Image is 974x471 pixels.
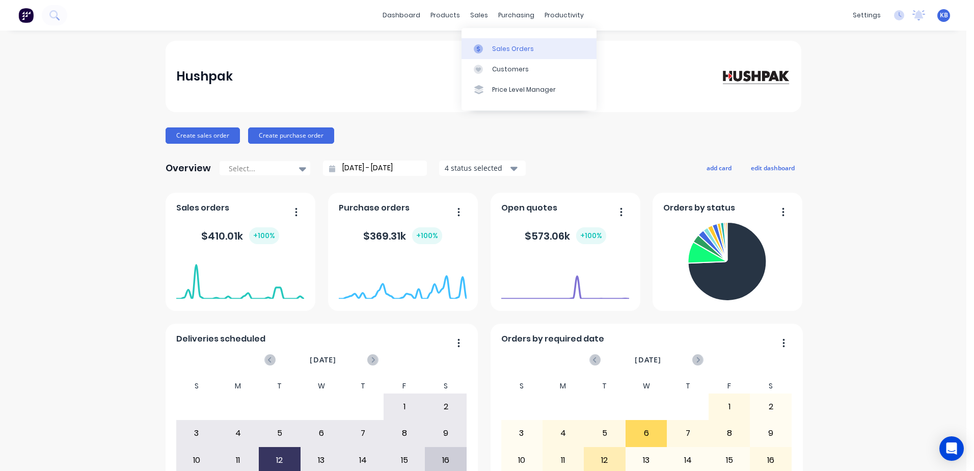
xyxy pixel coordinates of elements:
[218,421,259,446] div: 4
[635,354,661,365] span: [DATE]
[425,394,466,420] div: 2
[462,59,597,80] a: Customers
[176,421,217,446] div: 3
[939,436,964,461] div: Open Intercom Messenger
[425,379,467,394] div: S
[384,379,425,394] div: F
[439,161,526,176] button: 4 status selected
[719,67,790,85] img: Hushpak
[492,65,529,74] div: Customers
[384,421,425,446] div: 8
[176,333,265,345] span: Deliveries scheduled
[248,127,334,144] button: Create purchase order
[301,421,342,446] div: 6
[176,66,233,87] div: Hushpak
[709,394,750,420] div: 1
[543,421,584,446] div: 4
[584,379,626,394] div: T
[462,80,597,100] a: Price Level Manager
[377,8,425,23] a: dashboard
[462,38,597,59] a: Sales Orders
[501,202,557,214] span: Open quotes
[940,11,948,20] span: KB
[384,394,425,420] div: 1
[201,227,279,244] div: $ 410.01k
[501,379,543,394] div: S
[750,379,792,394] div: S
[465,8,493,23] div: sales
[848,8,886,23] div: settings
[700,161,738,174] button: add card
[259,421,300,446] div: 5
[584,421,625,446] div: 5
[626,379,667,394] div: W
[218,379,259,394] div: M
[543,379,584,394] div: M
[750,421,791,446] div: 9
[301,379,342,394] div: W
[744,161,801,174] button: edit dashboard
[709,379,750,394] div: F
[709,421,750,446] div: 8
[425,421,466,446] div: 9
[176,379,218,394] div: S
[342,421,383,446] div: 7
[166,127,240,144] button: Create sales order
[539,8,589,23] div: productivity
[425,8,465,23] div: products
[166,158,211,178] div: Overview
[412,227,442,244] div: + 100 %
[492,85,556,94] div: Price Level Manager
[667,421,708,446] div: 7
[310,354,336,365] span: [DATE]
[667,379,709,394] div: T
[626,421,667,446] div: 6
[249,227,279,244] div: + 100 %
[176,202,229,214] span: Sales orders
[492,44,534,54] div: Sales Orders
[445,163,509,173] div: 4 status selected
[18,8,34,23] img: Factory
[501,421,542,446] div: 3
[750,394,791,420] div: 2
[663,202,735,214] span: Orders by status
[525,227,606,244] div: $ 573.06k
[576,227,606,244] div: + 100 %
[363,227,442,244] div: $ 369.31k
[259,379,301,394] div: T
[493,8,539,23] div: purchasing
[342,379,384,394] div: T
[339,202,410,214] span: Purchase orders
